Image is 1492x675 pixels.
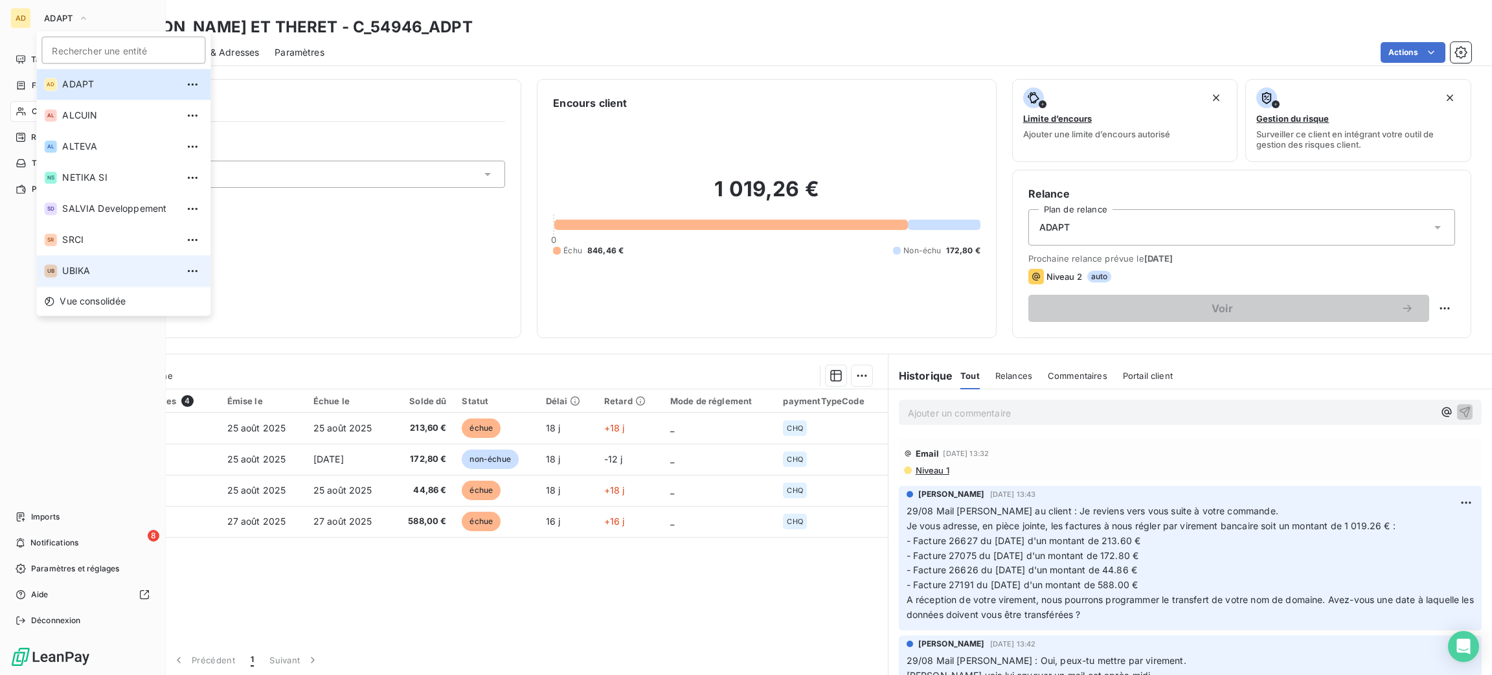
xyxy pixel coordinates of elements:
[31,615,81,626] span: Déconnexion
[168,46,259,59] span: Contacts & Adresses
[462,481,501,500] span: échue
[604,396,655,406] div: Retard
[1039,221,1070,234] span: ADAPT
[907,535,1141,546] span: - Facture 26627 du [DATE] d'un montant de 213.60 €
[44,109,57,122] div: AL
[670,453,674,464] span: _
[1023,113,1092,124] span: Limite d’encours
[32,106,58,117] span: Clients
[262,646,327,674] button: Suivant
[462,396,530,406] div: Statut
[227,516,286,527] span: 27 août 2025
[44,171,57,184] div: NS
[30,537,78,549] span: Notifications
[313,453,344,464] span: [DATE]
[546,485,561,496] span: 18 j
[31,563,119,575] span: Paramètres et réglages
[62,109,177,122] span: ALCUIN
[916,448,940,459] span: Email
[914,465,949,475] span: Niveau 1
[604,485,625,496] span: +18 j
[1448,631,1479,662] div: Open Intercom Messenger
[32,183,71,195] span: Paiements
[1144,253,1173,264] span: [DATE]
[1046,271,1082,282] span: Niveau 2
[587,245,624,257] span: 846,46 €
[787,518,802,525] span: CHQ
[44,13,73,23] span: ADAPT
[78,95,505,111] h6: Informations client
[243,646,262,674] button: 1
[907,655,1186,666] span: 29/08 Mail [PERSON_NAME] : Oui, peux-tu mettre par virement.
[462,512,501,531] span: échue
[400,484,447,497] span: 44,86 €
[1023,129,1170,139] span: Ajouter une limite d’encours autorisé
[62,171,177,184] span: NETIKA SI
[10,8,31,29] div: AD
[31,54,91,65] span: Tableau de bord
[546,422,561,433] span: 18 j
[946,245,980,257] span: 172,80 €
[400,422,447,435] span: 213,60 €
[104,132,505,150] span: Propriétés Client
[148,530,159,542] span: 8
[462,418,501,438] span: échue
[62,264,177,277] span: UBIKA
[995,371,1032,381] span: Relances
[670,422,674,433] span: _
[1028,253,1455,264] span: Prochaine relance prévue le
[1123,371,1173,381] span: Portail client
[551,235,556,245] span: 0
[907,520,1396,531] span: Je vous adresse, en pièce jointe, les factures à nous régler par virement bancaire soit un montan...
[400,515,447,528] span: 588,00 €
[670,396,768,406] div: Mode de réglement
[918,488,985,500] span: [PERSON_NAME]
[41,36,205,63] input: placeholder
[227,453,286,464] span: 25 août 2025
[787,486,802,494] span: CHQ
[31,589,49,601] span: Aide
[60,295,126,308] span: Vue consolidée
[227,396,298,406] div: Émise le
[114,16,473,39] h3: [PERSON_NAME] ET THERET - C_54946_ADPT
[62,233,177,246] span: SRCI
[787,455,802,463] span: CHQ
[888,368,953,383] h6: Historique
[563,245,582,257] span: Échu
[227,485,286,496] span: 25 août 2025
[1028,295,1429,322] button: Voir
[10,584,155,605] a: Aide
[990,490,1036,498] span: [DATE] 13:43
[787,424,802,432] span: CHQ
[604,453,623,464] span: -12 j
[44,140,57,153] div: AL
[903,245,941,257] span: Non-échu
[990,640,1036,648] span: [DATE] 13:42
[44,264,57,277] div: UB
[1048,371,1107,381] span: Commentaires
[44,233,57,246] div: SR
[32,80,65,91] span: Factures
[400,396,447,406] div: Solde dû
[604,516,625,527] span: +16 j
[907,594,1476,620] span: A réception de votre virement, nous pourrons programmer le transfert de votre nom de domaine. Ave...
[275,46,324,59] span: Paramètres
[553,95,627,111] h6: Encours client
[10,646,91,667] img: Logo LeanPay
[313,396,384,406] div: Échue le
[62,78,177,91] span: ADAPT
[960,371,980,381] span: Tout
[313,516,372,527] span: 27 août 2025
[670,485,674,496] span: _
[181,395,193,407] span: 4
[44,78,57,91] div: AD
[907,579,1138,590] span: - Facture 27191 du [DATE] d'un montant de 588.00 €
[546,396,589,406] div: Délai
[546,516,561,527] span: 16 j
[907,505,1278,516] span: 29/08 Mail [PERSON_NAME] au client : Je reviens vers vous suite à votre commande.
[1381,42,1445,63] button: Actions
[783,396,879,406] div: paymentTypeCode
[31,511,60,523] span: Imports
[943,450,989,457] span: [DATE] 13:32
[1087,271,1112,282] span: auto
